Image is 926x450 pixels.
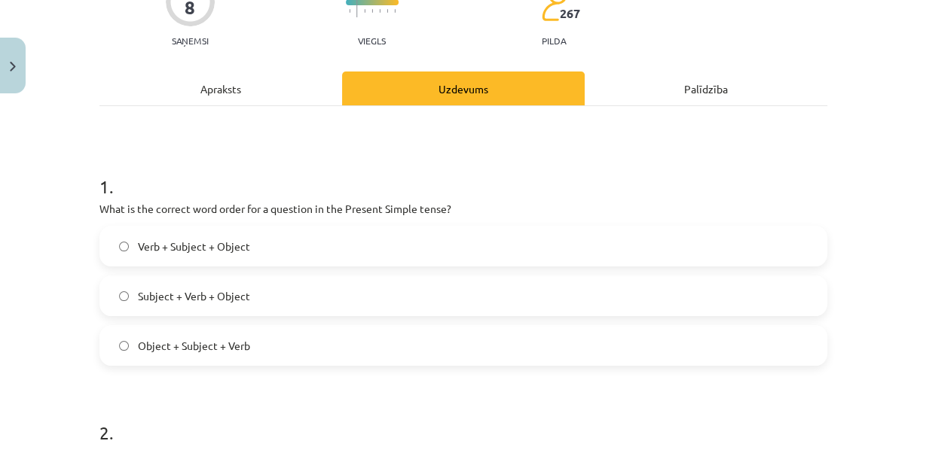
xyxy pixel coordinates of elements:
[99,201,827,217] p: What is the correct word order for a question in the Present Simple tense?
[99,71,342,105] div: Apraksts
[10,62,16,71] img: icon-close-lesson-0947bae3869378f0d4975bcd49f059093ad1ed9edebbc8119c70593378902aed.svg
[119,341,129,351] input: Object + Subject + Verb
[342,71,585,105] div: Uzdevums
[542,35,566,46] p: pilda
[364,9,365,13] img: icon-short-line-57e1e144782c952c97e751825c79c345078a6d821885a25fce030b3d8c18986b.svg
[394,9,396,13] img: icon-short-line-57e1e144782c952c97e751825c79c345078a6d821885a25fce030b3d8c18986b.svg
[138,288,250,304] span: Subject + Verb + Object
[119,291,129,301] input: Subject + Verb + Object
[138,239,250,254] span: Verb + Subject + Object
[371,9,373,13] img: icon-short-line-57e1e144782c952c97e751825c79c345078a6d821885a25fce030b3d8c18986b.svg
[99,150,827,196] h1: 1 .
[379,9,380,13] img: icon-short-line-57e1e144782c952c97e751825c79c345078a6d821885a25fce030b3d8c18986b.svg
[358,35,386,46] p: Viegls
[166,35,215,46] p: Saņemsi
[349,9,350,13] img: icon-short-line-57e1e144782c952c97e751825c79c345078a6d821885a25fce030b3d8c18986b.svg
[138,338,250,354] span: Object + Subject + Verb
[119,242,129,251] input: Verb + Subject + Object
[585,71,827,105] div: Palīdzība
[387,9,388,13] img: icon-short-line-57e1e144782c952c97e751825c79c345078a6d821885a25fce030b3d8c18986b.svg
[99,396,827,442] h1: 2 .
[560,7,580,20] span: 267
